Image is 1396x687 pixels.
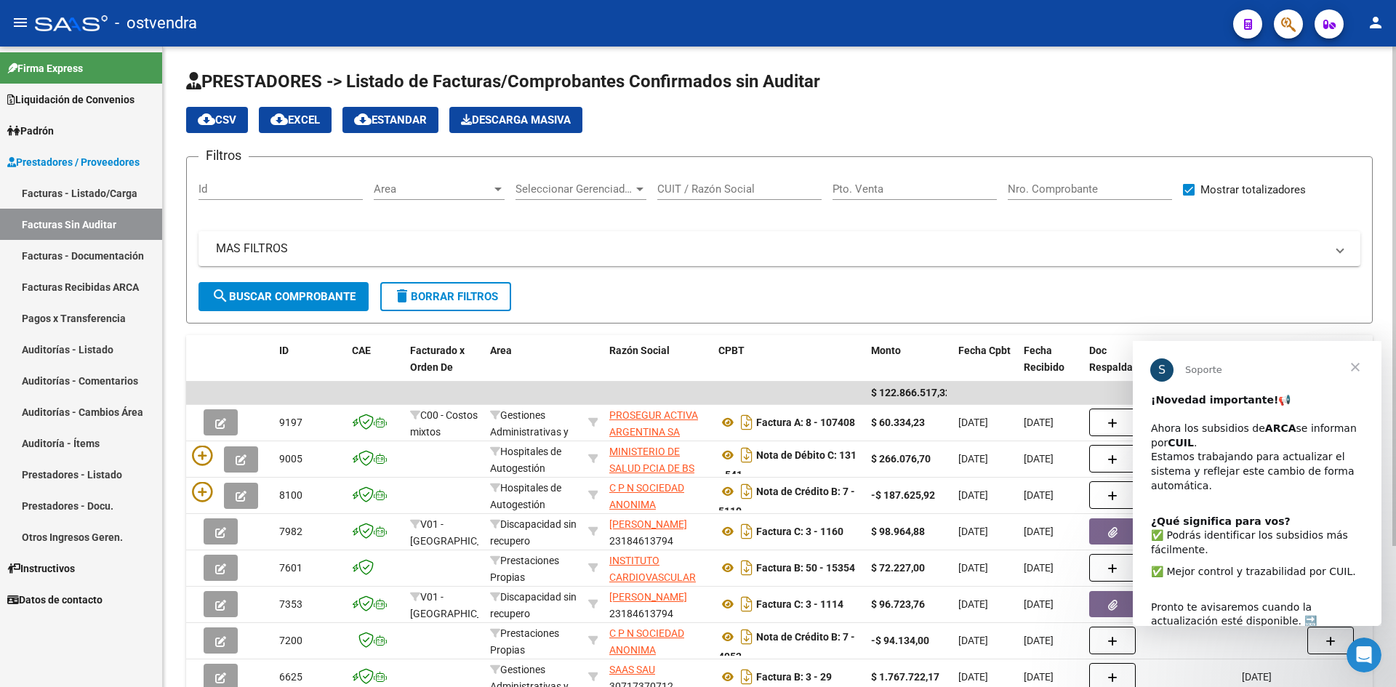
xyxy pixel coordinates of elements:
i: Descargar documento [737,592,756,616]
strong: Factura C: 3 - 1160 [756,526,843,537]
span: Area [490,345,512,356]
span: Firma Express [7,60,83,76]
datatable-header-cell: CPBT [713,335,865,399]
span: Mostrar totalizadores [1200,181,1306,198]
span: PRESTADORES -> Listado de Facturas/Comprobantes Confirmados sin Auditar [186,71,820,92]
button: Estandar [342,107,438,133]
strong: $ 96.723,76 [871,598,925,610]
span: Monto [871,345,901,356]
span: Fecha Cpbt [958,345,1011,356]
datatable-header-cell: Fecha Cpbt [952,335,1018,399]
strong: Nota de Débito C: 131 - 541 [718,449,857,481]
span: Hospitales de Autogestión [490,446,561,474]
span: C P N SOCIEDAD ANONIMA [609,627,684,656]
button: Descarga Masiva [449,107,582,133]
span: Hospitales de Autogestión [490,482,561,510]
span: [DATE] [958,453,988,465]
span: [DATE] [1024,635,1054,646]
datatable-header-cell: Fecha Vencimiento [1171,335,1236,399]
datatable-header-cell: Trazabilidad [1301,335,1389,399]
span: Prestadores / Proveedores [7,154,140,170]
button: EXCEL [259,107,332,133]
datatable-header-cell: Monto [865,335,952,399]
div: 23184613794 [609,516,707,547]
h3: Filtros [198,145,249,166]
span: [DATE] [1024,598,1054,610]
span: Razón Social [609,345,670,356]
span: [DATE] [1024,453,1054,465]
span: CPBT [718,345,745,356]
strong: Factura B: 3 - 29 [756,671,832,683]
strong: Factura B: 50 - 15354 [756,562,855,574]
span: 7601 [279,562,302,574]
datatable-header-cell: ID [273,335,346,399]
span: [DATE] [958,598,988,610]
span: [DATE] [1242,671,1272,683]
div: 30707816836 [609,625,707,656]
mat-icon: cloud_download [198,111,215,128]
span: Area [374,182,492,196]
span: Datos de contacto [7,592,103,608]
datatable-header-cell: Doc Respaldatoria [1083,335,1171,399]
span: [DATE] [958,635,988,646]
i: Descargar documento [737,520,756,543]
span: $ 122.866.517,32 [871,387,951,398]
strong: Factura A: 8 - 107408 [756,417,855,428]
div: 30709776564 [609,407,707,438]
span: SAAS SAU [609,664,655,675]
span: 7982 [279,526,302,537]
span: 9005 [279,453,302,465]
span: Padrón [7,123,54,139]
span: Borrar Filtros [393,290,498,303]
div: 30626983398 [609,443,707,474]
span: 8100 [279,489,302,501]
i: Descargar documento [737,480,756,503]
span: Doc Respaldatoria [1089,345,1155,373]
mat-icon: menu [12,14,29,31]
datatable-header-cell: Razón Social [603,335,713,399]
span: [DATE] [1024,562,1054,574]
span: Estandar [354,113,427,126]
span: - ostvendra [115,7,197,39]
div: 30707816836 [609,480,707,510]
span: Prestaciones Propias [490,627,559,656]
datatable-header-cell: Area [484,335,582,399]
span: 7200 [279,635,302,646]
strong: -$ 187.625,92 [871,489,935,501]
strong: $ 98.964,88 [871,526,925,537]
mat-panel-title: MAS FILTROS [216,241,1325,257]
span: 6625 [279,671,302,683]
i: Descargar documento [737,556,756,579]
span: Instructivos [7,561,75,576]
span: Discapacidad sin recupero [490,518,577,547]
mat-icon: person [1367,14,1384,31]
iframe: Intercom live chat mensaje [1133,341,1381,626]
span: Prestaciones Propias [490,555,559,583]
strong: $ 72.227,00 [871,562,925,574]
span: C00 - Costos mixtos [410,409,478,438]
span: [DATE] [1024,417,1054,428]
span: 9197 [279,417,302,428]
mat-icon: cloud_download [354,111,372,128]
strong: $ 60.334,23 [871,417,925,428]
span: CAE [352,345,371,356]
app-download-masive: Descarga masiva de comprobantes (adjuntos) [449,107,582,133]
span: Buscar Comprobante [212,290,356,303]
span: INSTITUTO CARDIOVASCULAR DE BUENOS AIRES SOCIEDAD ANONIMA [609,555,706,616]
span: Liquidación de Convenios [7,92,135,108]
span: [DATE] [1024,671,1054,683]
div: Pronto te avisaremos cuando la actualización esté disponible. 🔜 [18,245,230,288]
strong: -$ 94.134,00 [871,635,929,646]
datatable-header-cell: Fecha Confirmado [1236,335,1301,399]
span: [DATE] [958,562,988,574]
span: Facturado x Orden De [410,345,465,373]
strong: $ 1.767.722,17 [871,671,939,683]
button: CSV [186,107,248,133]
